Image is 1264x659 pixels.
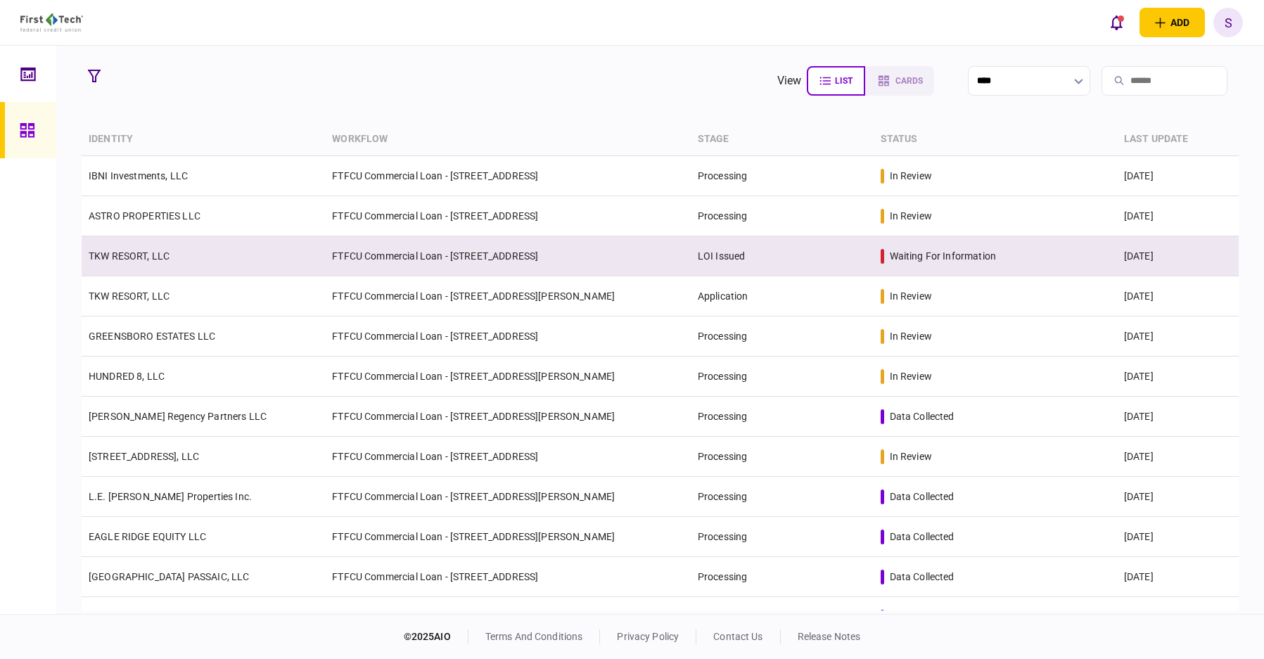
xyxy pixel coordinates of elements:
[325,477,691,517] td: FTFCU Commercial Loan - [STREET_ADDRESS][PERSON_NAME]
[20,13,83,32] img: client company logo
[1117,123,1239,156] th: last update
[890,329,932,343] div: in review
[865,66,934,96] button: cards
[89,571,250,582] a: [GEOGRAPHIC_DATA] PASSAIC, LLC
[890,169,932,183] div: in review
[485,631,583,642] a: terms and conditions
[325,196,691,236] td: FTFCU Commercial Loan - [STREET_ADDRESS]
[89,170,188,181] a: IBNI Investments, LLC
[89,331,215,342] a: GREENSBORO ESTATES LLC
[713,631,762,642] a: contact us
[82,123,325,156] th: identity
[325,123,691,156] th: workflow
[1117,437,1239,477] td: [DATE]
[890,490,955,504] div: data collected
[890,409,955,423] div: data collected
[691,517,874,557] td: Processing
[1117,397,1239,437] td: [DATE]
[1213,8,1243,37] button: S
[1117,357,1239,397] td: [DATE]
[807,66,865,96] button: list
[89,371,165,382] a: HUNDRED 8, LLC
[325,357,691,397] td: FTFCU Commercial Loan - [STREET_ADDRESS][PERSON_NAME]
[691,597,874,637] td: Processing
[798,631,861,642] a: release notes
[89,411,267,422] a: [PERSON_NAME] Regency Partners LLC
[89,491,252,502] a: L.E. [PERSON_NAME] Properties Inc.
[691,557,874,597] td: Processing
[691,276,874,316] td: Application
[325,316,691,357] td: FTFCU Commercial Loan - [STREET_ADDRESS]
[1117,196,1239,236] td: [DATE]
[895,76,923,86] span: cards
[777,72,802,89] div: view
[325,437,691,477] td: FTFCU Commercial Loan - [STREET_ADDRESS]
[1117,316,1239,357] td: [DATE]
[1117,236,1239,276] td: [DATE]
[325,236,691,276] td: FTFCU Commercial Loan - [STREET_ADDRESS]
[890,249,996,263] div: waiting for information
[691,196,874,236] td: Processing
[691,123,874,156] th: stage
[1139,8,1205,37] button: open adding identity options
[691,397,874,437] td: Processing
[325,597,691,637] td: FTFCU Commercial Loan - [STREET_ADDRESS]
[617,631,679,642] a: privacy policy
[89,250,170,262] a: TKW RESORT, LLC
[325,517,691,557] td: FTFCU Commercial Loan - [STREET_ADDRESS][PERSON_NAME]
[691,477,874,517] td: Processing
[890,530,955,544] div: data collected
[691,316,874,357] td: Processing
[691,156,874,196] td: Processing
[691,437,874,477] td: Processing
[890,369,932,383] div: in review
[89,210,200,222] a: ASTRO PROPERTIES LLC
[1117,557,1239,597] td: [DATE]
[1117,156,1239,196] td: [DATE]
[890,570,955,584] div: data collected
[325,557,691,597] td: FTFCU Commercial Loan - [STREET_ADDRESS]
[325,276,691,316] td: FTFCU Commercial Loan - [STREET_ADDRESS][PERSON_NAME]
[1117,517,1239,557] td: [DATE]
[691,236,874,276] td: LOI Issued
[325,397,691,437] td: FTFCU Commercial Loan - [STREET_ADDRESS][PERSON_NAME]
[1117,276,1239,316] td: [DATE]
[890,209,932,223] div: in review
[325,156,691,196] td: FTFCU Commercial Loan - [STREET_ADDRESS]
[89,451,199,462] a: [STREET_ADDRESS], LLC
[1117,597,1239,637] td: [DATE]
[89,531,206,542] a: EAGLE RIDGE EQUITY LLC
[1102,8,1131,37] button: open notifications list
[89,290,170,302] a: TKW RESORT, LLC
[890,610,955,624] div: data collected
[874,123,1117,156] th: status
[404,629,468,644] div: © 2025 AIO
[1117,477,1239,517] td: [DATE]
[890,449,932,463] div: in review
[691,357,874,397] td: Processing
[835,76,853,86] span: list
[890,289,932,303] div: in review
